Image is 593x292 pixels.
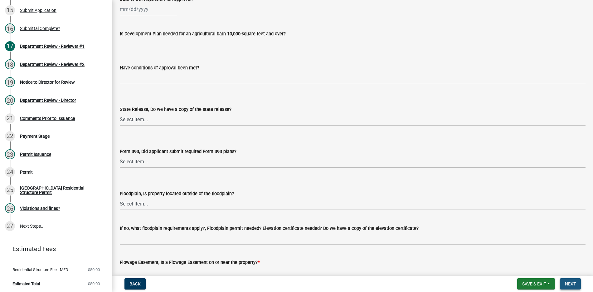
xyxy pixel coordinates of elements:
[120,226,419,231] label: If no, what floodplain requirements apply?, Floodplain permit needed? Elevation certificate neede...
[120,150,236,154] label: Form 393, Did applicant submit required Form 393 plans?
[12,282,40,286] span: Estimated Total
[120,3,177,16] input: mm/dd/yyyy
[20,206,60,210] div: Violations and fines?
[129,281,141,286] span: Back
[120,260,260,265] label: Flowage Easement, Is a Flowage Easement on or near the property?
[120,192,234,196] label: Floodplain, Is property located outside of the floodplain?
[5,59,15,69] div: 18
[20,152,51,156] div: Permit Issuance
[20,80,75,84] div: Notice to Director for Review
[5,5,15,15] div: 15
[5,221,15,231] div: 27
[517,278,555,290] button: Save & Exit
[124,278,146,290] button: Back
[20,98,76,102] div: Department Review - Director
[5,243,102,255] a: Estimated Fees
[20,26,60,31] div: Submittal Complete?
[88,282,100,286] span: $80.00
[5,41,15,51] div: 17
[12,268,68,272] span: Residential Structure Fee - MFD
[20,44,85,48] div: Department Review - Reviewer #1
[5,185,15,195] div: 25
[5,95,15,105] div: 20
[20,8,56,12] div: Submit Application
[20,134,50,138] div: Payment Stage
[565,281,576,286] span: Next
[5,149,15,159] div: 23
[5,113,15,123] div: 21
[120,107,231,112] label: State Release, Do we have a copy of the state release?
[522,281,546,286] span: Save & Exit
[5,203,15,213] div: 26
[20,170,33,174] div: Permit
[5,23,15,33] div: 16
[560,278,581,290] button: Next
[5,131,15,141] div: 22
[20,62,85,67] div: Department Review - Reviewer #2
[20,186,102,195] div: [GEOGRAPHIC_DATA] Residential Structure Permit
[120,66,199,70] label: Have conditions of approval been met?
[20,116,75,121] div: Comments Prior to Issuance
[120,32,286,36] label: Is Development Plan needed for an agricultural barn 10,000-square feet and over?
[88,268,100,272] span: $80.00
[5,77,15,87] div: 19
[5,167,15,177] div: 24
